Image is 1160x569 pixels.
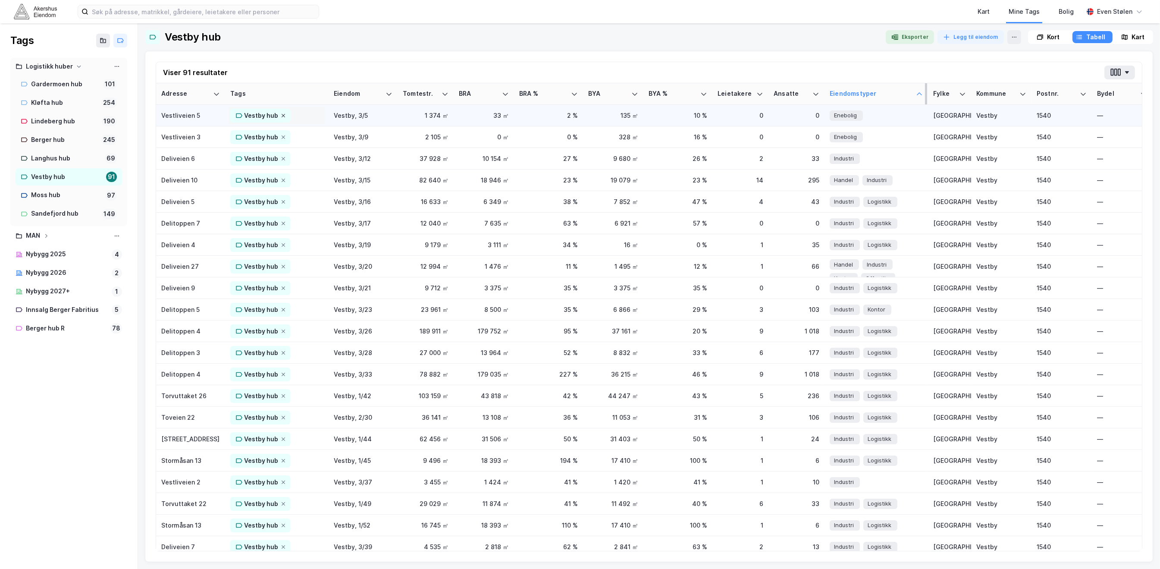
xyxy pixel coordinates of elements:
div: 0 [774,219,819,228]
div: 1540 [1037,391,1087,400]
div: Vestby [976,283,1026,292]
span: Logistikk [868,391,891,400]
div: 23 % [519,176,578,185]
div: 16 % [649,132,707,141]
div: Vestby, 3/19 [334,240,392,249]
div: Vestby hub [165,30,221,44]
div: 5 [718,391,763,400]
div: Vestby, 3/21 [334,283,392,292]
div: Kommune [976,90,1016,98]
div: — [1097,305,1147,314]
div: 69 [105,153,117,163]
div: Tabell [1086,32,1105,42]
div: 0 [718,283,763,292]
span: Kontor [834,274,852,283]
a: Langhus hub69 [16,150,122,167]
div: Vestby, 3/20 [334,262,392,271]
div: Mine Tags [1009,6,1040,17]
input: Søk på adresse, matrikkel, gårdeiere, leietakere eller personer [88,5,319,18]
img: akershus-eiendom-logo.9091f326c980b4bce74ccdd9f866810c.svg [14,4,57,19]
div: 328 ㎡ [588,132,638,141]
div: 66 [774,262,819,271]
div: [GEOGRAPHIC_DATA] [933,111,966,120]
button: Legg til eiendom [937,30,1004,44]
iframe: Chat Widget [1117,528,1160,569]
div: 27 % [519,154,578,163]
div: 3 375 ㎡ [459,283,509,292]
div: [GEOGRAPHIC_DATA] [933,283,966,292]
span: Kontor [868,305,885,314]
span: Industri [834,219,854,228]
div: — [1097,197,1147,206]
div: Gardermoen hub [31,79,100,90]
div: — [1097,111,1147,120]
div: Ansatte [774,90,809,98]
div: 295 [774,176,819,185]
div: Vestby hub [244,326,278,336]
div: 9 [718,327,763,336]
a: Nybygg 2027+1 [10,283,127,300]
div: Kort [1047,32,1060,42]
div: Vestliveien 5 [161,111,220,120]
div: 1 [112,286,122,297]
div: Delitoppen 3 [161,348,220,357]
span: Industri [834,197,854,206]
div: [GEOGRAPHIC_DATA] [933,240,966,249]
div: Vestby hub [244,132,278,142]
div: 57 % [649,219,707,228]
span: Logistikk [868,370,891,379]
a: Berger hub245 [16,131,122,149]
div: — [1097,154,1147,163]
div: Kart [978,6,990,17]
div: 1 018 [774,327,819,336]
div: — [1097,370,1147,379]
div: 12 040 ㎡ [403,219,448,228]
a: Vestby hub91 [16,168,122,186]
div: Vestby hub [244,154,278,164]
div: 1540 [1037,262,1087,271]
div: 227 % [519,370,578,379]
div: 33 % [649,348,707,357]
div: 1540 [1037,240,1087,249]
div: 43 [774,197,819,206]
div: BRA % [519,90,567,98]
div: Vestby, 3/5 [334,111,392,120]
div: 12 % [649,262,707,271]
div: 1540 [1037,132,1087,141]
div: 135 ㎡ [588,111,638,120]
div: BYA % [649,90,697,98]
div: Vestby hub [31,172,103,182]
div: 11 % [519,262,578,271]
span: Industri [834,370,854,379]
div: Vestby, 3/26 [334,327,392,336]
div: Vestby, 2/30 [334,413,392,422]
div: BRA [459,90,498,98]
div: Vestby hub [244,261,278,272]
div: Kart [1132,32,1144,42]
div: 245 [101,135,117,145]
div: 1 018 [774,370,819,379]
div: 103 159 ㎡ [403,391,448,400]
div: 0 [774,132,819,141]
span: Industri [834,327,854,336]
div: Eiendom [334,90,382,98]
div: Deliveien 27 [161,262,220,271]
div: 95 % [519,327,578,336]
div: Delitoppen 7 [161,219,220,228]
div: Vestby [976,240,1026,249]
div: Deliveien 10 [161,176,220,185]
div: Vestby hub [244,218,278,229]
div: 14 [718,176,763,185]
div: Berger hub [31,135,98,145]
div: 3 375 ㎡ [588,283,638,292]
div: Vestby [976,132,1026,141]
div: Vestby, 3/12 [334,154,392,163]
span: Industri [834,240,854,249]
div: 1540 [1037,305,1087,314]
div: Eiendomstyper [830,90,912,98]
div: Vestby [976,327,1026,336]
div: 10 % [649,111,707,120]
div: 16 633 ㎡ [403,197,448,206]
div: Vestby hub [244,369,278,380]
a: Sandefjord hub149 [16,205,122,223]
